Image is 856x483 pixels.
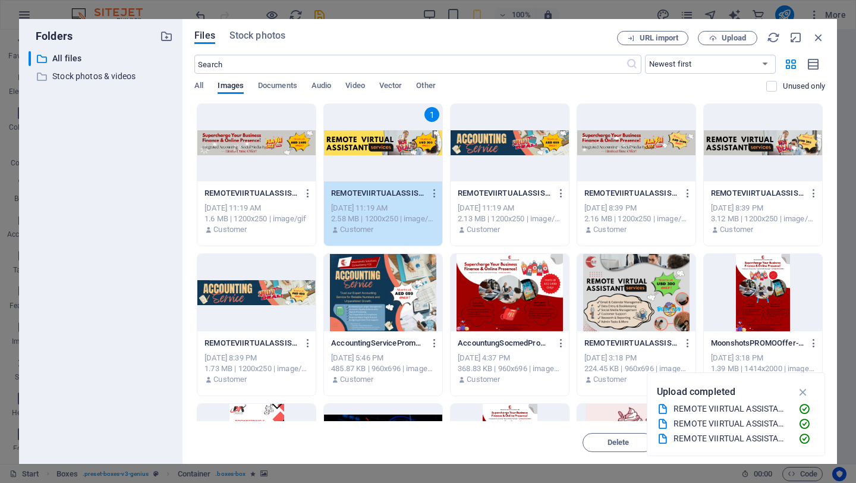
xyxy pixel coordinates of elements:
i: Reload [767,31,780,44]
div: REMOTE VIIRTUAL ASSISTANCE.gif [674,402,789,416]
div: 1.39 MB | 1414x2000 | image/png [711,363,815,374]
span: Documents [258,79,297,95]
span: Vector [379,79,402,95]
div: REMOTE VIIRTUAL ASSISTANCE (1).gif [674,432,789,446]
p: Customer [340,224,373,235]
span: Other [416,79,435,95]
p: Customer [213,374,247,385]
div: 2.58 MB | 1200x250 | image/gif [331,214,435,224]
div: 368.83 KB | 960x696 | image/gif [458,363,562,374]
div: [DATE] 5:46 PM [331,353,435,363]
div: 485.87 KB | 960x696 | image/gif [331,363,435,374]
p: Customer [720,224,753,235]
div: [DATE] 8:39 PM [711,203,815,214]
div: [DATE] 4:37 PM [458,353,562,363]
span: Video [345,79,364,95]
p: Customer [467,374,500,385]
div: 1.73 MB | 1200x250 | image/gif [204,363,309,374]
p: REMOTEVIIRTUALASSISTANCE2-3xYycSBAulP6YucOXC9cug.gif [711,188,804,199]
p: Customer [213,224,247,235]
div: [DATE] 8:39 PM [204,353,309,363]
button: Upload [698,31,757,45]
i: Create new folder [160,30,173,43]
p: REMOTEVIIRTUALASSISTANCE-B58oD61oiicURqei6aW1EQ.gif [204,338,297,349]
p: Customer [593,374,627,385]
div: [DATE] 8:39 PM [584,203,688,214]
span: All [194,79,203,95]
p: AccountungSocmedPromo-kUKg-ENcVHsJ8uvlyWi6nw.gif [458,338,550,349]
div: 3.12 MB | 1200x250 | image/gif [711,214,815,224]
p: REMOTEVIIRTUALASSISTANCE-CVvFHRU0Lp3wxlFrMz6h2w.gif [458,188,550,199]
div: [DATE] 3:18 PM [711,353,815,363]
i: Minimize [789,31,802,44]
input: Search [194,55,625,74]
span: Delete [608,439,630,446]
button: URL import [617,31,688,45]
div: [DATE] 11:19 AM [458,203,562,214]
div: REMOTE VIIRTUAL ASSISTANCE (2).gif [674,417,789,431]
p: REMOTEVIIRTUALASSISTANCE1-ymWhXoYQqrZjYBgoomyLpg.gif [584,188,677,199]
i: Close [812,31,825,44]
div: 1.6 MB | 1200x250 | image/gif [204,214,309,224]
div: 2.13 MB | 1200x250 | image/gif [458,214,562,224]
div: [DATE] 3:18 PM [584,353,688,363]
p: Folders [29,29,73,44]
p: AccountingServicePromo-0AYIu8P26PTunUQqS7CKfg.gif [331,338,424,349]
p: REMOTEVIIRTUALASSISTANCE1-iznFWZIDOzUxErgrcnaoQg.gif [204,188,297,199]
p: All files [52,52,151,65]
p: REMOTEVIIRTUALASSISTANCE-TCLqUmVswOIOZvIiM4hPeA.gif [584,338,677,349]
p: Stock photos & videos [52,70,151,83]
div: Stock photos & videos [29,69,173,84]
span: URL import [640,34,678,42]
p: Customer [467,224,500,235]
div: [DATE] 11:19 AM [204,203,309,214]
span: Upload [722,34,746,42]
span: Stock photos [229,29,285,43]
div: ​ [29,51,31,66]
p: MoonshotsPROMOOffer-aOs3gce1r3NlYQN2mrcXNg.png [711,338,804,349]
button: Delete [583,433,654,452]
p: Customer [593,224,627,235]
p: Customer [340,374,373,385]
div: 224.45 KB | 960x696 | image/gif [584,363,688,374]
span: Audio [311,79,331,95]
span: Images [218,79,244,95]
p: Upload completed [657,384,735,400]
div: 1 [424,107,439,122]
p: Displays only files that are not in use on the website. Files added during this session can still... [783,81,825,92]
span: Files [194,29,215,43]
p: REMOTEVIIRTUALASSISTANCE2-z3DN8KUNOY68Nb5uhdAHNQ.gif [331,188,424,199]
div: [DATE] 11:19 AM [331,203,435,214]
div: 2.16 MB | 1200x250 | image/gif [584,214,688,224]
